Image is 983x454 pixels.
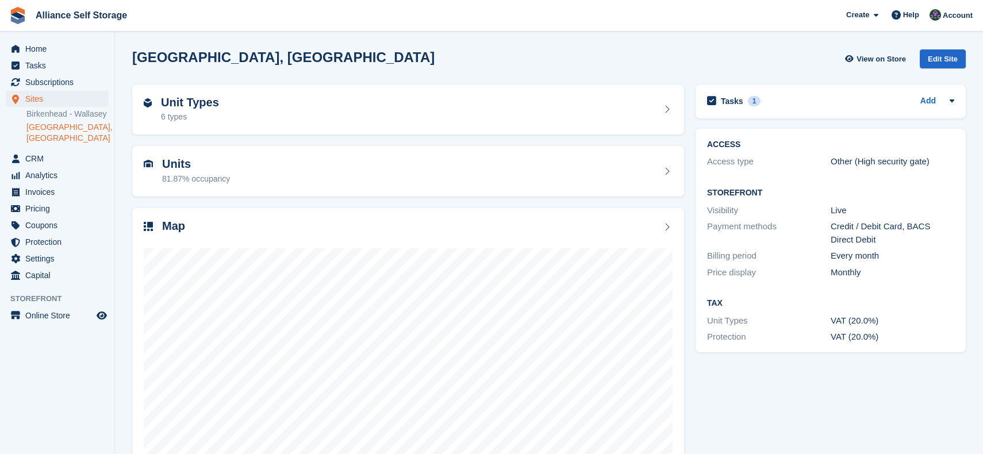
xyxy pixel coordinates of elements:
div: Unit Types [707,314,831,328]
div: Other (High security gate) [831,155,954,168]
a: View on Store [843,49,911,68]
h2: Storefront [707,188,954,198]
h2: Unit Types [161,96,219,109]
a: menu [6,251,109,267]
a: menu [6,41,109,57]
h2: Tasks [721,96,743,106]
div: VAT (20.0%) [831,330,954,344]
a: menu [6,217,109,233]
img: unit-type-icn-2b2737a686de81e16bb02015468b77c625bbabd49415b5ef34ead5e3b44a266d.svg [144,98,152,107]
span: Online Store [25,307,94,324]
a: Units 81.87% occupancy [132,146,684,197]
a: menu [6,184,109,200]
img: stora-icon-8386f47178a22dfd0bd8f6a31ec36ba5ce8667c1dd55bd0f319d3a0aa187defe.svg [9,7,26,24]
a: menu [6,151,109,167]
img: Romilly Norton [930,9,941,21]
a: Alliance Self Storage [31,6,132,25]
div: Payment methods [707,220,831,246]
span: Subscriptions [25,74,94,90]
span: Tasks [25,57,94,74]
a: Birkenhead - Wallasey [26,109,109,120]
span: Coupons [25,217,94,233]
a: menu [6,91,109,107]
h2: Map [162,220,185,233]
div: Monthly [831,266,954,279]
div: Billing period [707,249,831,263]
a: Unit Types 6 types [132,84,684,135]
a: menu [6,201,109,217]
span: Analytics [25,167,94,183]
div: 81.87% occupancy [162,173,230,185]
span: Pricing [25,201,94,217]
div: Live [831,204,954,217]
span: Settings [25,251,94,267]
h2: Units [162,157,230,171]
span: View on Store [857,53,906,65]
a: Add [920,95,936,108]
span: Protection [25,234,94,250]
div: Credit / Debit Card, BACS Direct Debit [831,220,954,246]
span: Sites [25,91,94,107]
div: Visibility [707,204,831,217]
img: unit-icn-7be61d7bf1b0ce9d3e12c5938cc71ed9869f7b940bace4675aadf7bd6d80202e.svg [144,160,153,168]
div: 1 [748,96,761,106]
h2: ACCESS [707,140,954,149]
a: menu [6,57,109,74]
img: map-icn-33ee37083ee616e46c38cad1a60f524a97daa1e2b2c8c0bc3eb3415660979fc1.svg [144,222,153,231]
span: Storefront [10,293,114,305]
div: 6 types [161,111,219,123]
div: Access type [707,155,831,168]
span: Home [25,41,94,57]
div: Protection [707,330,831,344]
a: menu [6,267,109,283]
span: CRM [25,151,94,167]
a: menu [6,167,109,183]
h2: Tax [707,299,954,308]
a: menu [6,307,109,324]
a: Edit Site [920,49,966,73]
span: Account [943,10,973,21]
span: Create [846,9,869,21]
a: Preview store [95,309,109,322]
a: menu [6,234,109,250]
a: [GEOGRAPHIC_DATA], [GEOGRAPHIC_DATA] [26,122,109,144]
span: Help [903,9,919,21]
div: Every month [831,249,954,263]
span: Capital [25,267,94,283]
h2: [GEOGRAPHIC_DATA], [GEOGRAPHIC_DATA] [132,49,435,65]
div: Price display [707,266,831,279]
span: Invoices [25,184,94,200]
a: menu [6,74,109,90]
div: VAT (20.0%) [831,314,954,328]
div: Edit Site [920,49,966,68]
